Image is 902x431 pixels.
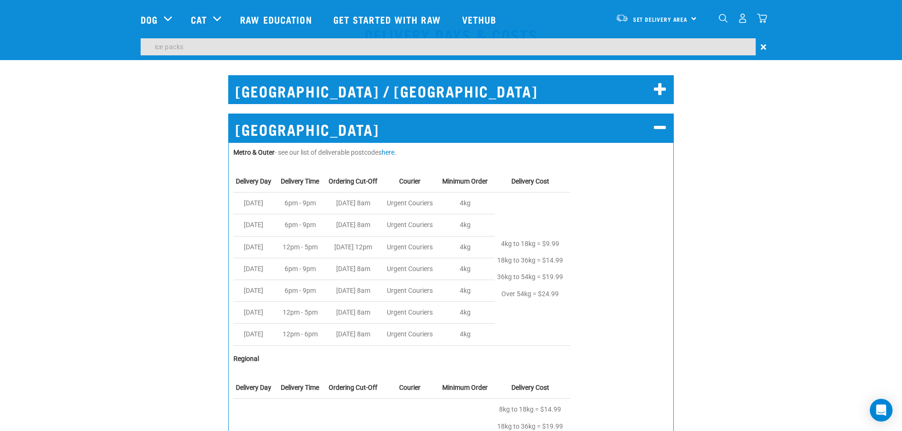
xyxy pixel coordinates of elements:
[233,193,278,214] td: [DATE]
[326,258,384,280] td: [DATE] 8am
[757,13,767,23] img: home-icon@2x.png
[233,302,278,324] td: [DATE]
[440,214,495,236] td: 4kg
[278,280,326,302] td: 6pm - 9pm
[329,177,377,185] strong: Ordering Cut-Off
[233,280,278,302] td: [DATE]
[326,236,384,258] td: [DATE] 12pm
[228,114,674,142] h2: [GEOGRAPHIC_DATA]
[326,302,384,324] td: [DATE] 8am
[326,324,384,345] td: [DATE] 8am
[236,177,271,185] strong: Delivery Day
[233,148,669,158] p: - see our list of deliverable postcodes .
[633,18,688,21] span: Set Delivery Area
[231,0,323,38] a: Raw Education
[326,214,384,236] td: [DATE] 8am
[278,324,326,345] td: 12pm - 6pm
[228,75,674,104] h2: [GEOGRAPHIC_DATA] / [GEOGRAPHIC_DATA]
[384,324,440,345] td: Urgent Couriers
[278,236,326,258] td: 12pm - 5pm
[399,177,420,185] strong: Courier
[453,0,509,38] a: Vethub
[384,280,440,302] td: Urgent Couriers
[236,384,271,391] strong: Delivery Day
[281,384,319,391] strong: Delivery Time
[384,193,440,214] td: Urgent Couriers
[511,177,549,185] strong: Delivery Cost
[442,177,488,185] strong: Minimum Order
[616,14,628,22] img: van-moving.png
[141,38,756,55] input: Search...
[278,258,326,280] td: 6pm - 9pm
[233,258,278,280] td: [DATE]
[278,302,326,324] td: 12pm - 5pm
[384,258,440,280] td: Urgent Couriers
[324,0,453,38] a: Get started with Raw
[141,12,158,26] a: Dog
[326,193,384,214] td: [DATE] 8am
[233,355,259,362] strong: Regional
[233,149,257,156] strong: Metro &
[440,324,495,345] td: 4kg
[384,214,440,236] td: Urgent Couriers
[191,12,207,26] a: Cat
[384,236,440,258] td: Urgent Couriers
[399,384,420,391] strong: Courier
[440,258,495,280] td: 4kg
[870,399,893,422] div: Open Intercom Messenger
[738,13,748,23] img: user.png
[384,302,440,324] td: Urgent Couriers
[281,177,319,185] strong: Delivery Time
[440,236,495,258] td: 4kg
[497,236,563,302] p: 4kg to 18kg = $9.99 18kg to 36kg = $14.99 36kg to 54kg = $19.99 Over 54kg = $24.99
[233,214,278,236] td: [DATE]
[440,302,495,324] td: 4kg
[760,38,767,55] span: ×
[258,149,275,156] strong: Outer
[442,384,488,391] strong: Minimum Order
[719,14,728,23] img: home-icon-1@2x.png
[382,149,394,156] a: here
[440,193,495,214] td: 4kg
[233,324,278,345] td: [DATE]
[511,384,549,391] strong: Delivery Cost
[233,236,278,258] td: [DATE]
[326,280,384,302] td: [DATE] 8am
[329,384,377,391] strong: Ordering Cut-Off
[278,214,326,236] td: 6pm - 9pm
[278,193,326,214] td: 6pm - 9pm
[440,280,495,302] td: 4kg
